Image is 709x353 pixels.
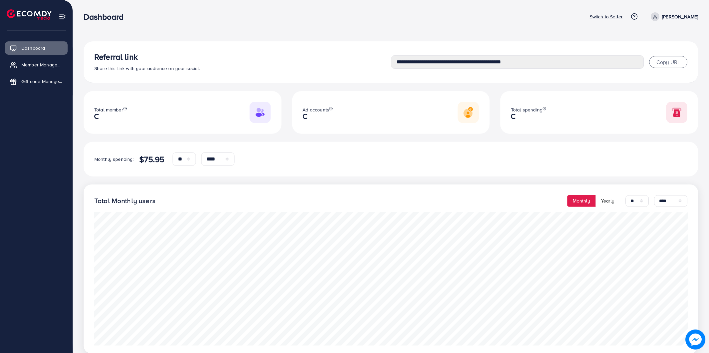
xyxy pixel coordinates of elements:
[94,106,123,113] span: Total member
[649,56,688,68] button: Copy URL
[21,78,63,85] span: Gift code Management
[5,58,68,71] a: Member Management
[590,13,623,21] p: Switch to Seller
[458,102,479,123] img: Responsive image
[250,102,271,123] img: Responsive image
[7,9,52,20] img: logo
[139,154,165,164] h4: $75.95
[59,13,66,20] img: menu
[567,195,596,207] button: Monthly
[596,195,620,207] button: Yearly
[21,45,45,51] span: Dashboard
[84,12,129,22] h3: Dashboard
[94,65,200,72] span: Share this link with your audience on your social.
[686,330,706,350] img: image
[5,41,68,55] a: Dashboard
[94,155,134,163] p: Monthly spending:
[657,58,680,66] span: Copy URL
[5,75,68,88] a: Gift code Management
[511,106,542,113] span: Total spending
[648,12,698,21] a: [PERSON_NAME]
[666,102,688,123] img: Responsive image
[94,197,156,205] h4: Total Monthly users
[94,52,391,62] h3: Referral link
[303,106,330,113] span: Ad accounts
[21,61,63,68] span: Member Management
[662,13,698,21] p: [PERSON_NAME]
